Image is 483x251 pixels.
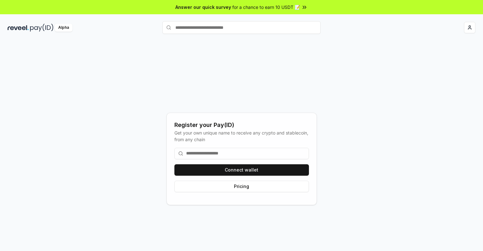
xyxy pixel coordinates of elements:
img: pay_id [30,24,53,32]
button: Pricing [174,181,309,192]
span: Answer our quick survey [175,4,231,10]
div: Register your Pay(ID) [174,121,309,129]
img: reveel_dark [8,24,29,32]
span: for a chance to earn 10 USDT 📝 [232,4,300,10]
button: Connect wallet [174,164,309,176]
div: Alpha [55,24,72,32]
div: Get your own unique name to receive any crypto and stablecoin, from any chain [174,129,309,143]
